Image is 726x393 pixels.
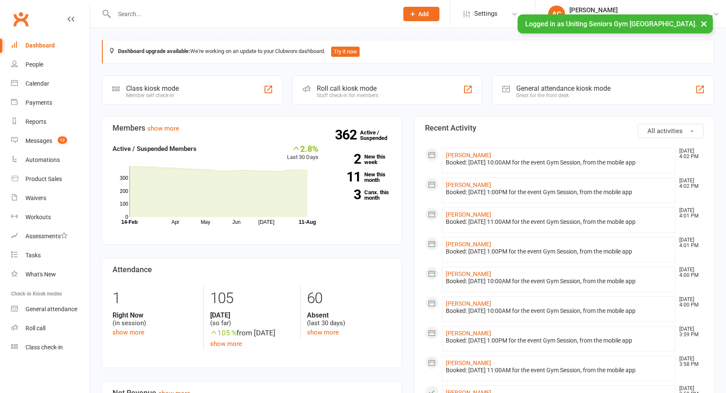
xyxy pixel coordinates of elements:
[287,144,318,162] div: Last 30 Days
[25,195,46,201] div: Waivers
[11,170,90,189] a: Product Sales
[113,311,197,319] strong: Right Now
[675,237,703,248] time: [DATE] 4:01 PM
[446,181,491,188] a: [PERSON_NAME]
[11,338,90,357] a: Class kiosk mode
[446,300,491,307] a: [PERSON_NAME]
[647,127,683,135] span: All activities
[210,327,294,339] div: from [DATE]
[425,124,703,132] h3: Recent Activity
[25,61,43,68] div: People
[446,159,672,166] div: Booked: [DATE] 10:00AM for the event Gym Session, from the mobile app
[25,233,68,240] div: Assessments
[25,252,41,259] div: Tasks
[113,124,391,132] h3: Members
[11,36,90,55] a: Dashboard
[11,112,90,131] a: Reports
[11,151,90,170] a: Automations
[403,7,439,21] button: Add
[126,92,179,98] div: Member self check-in
[331,47,360,57] button: Try it now
[696,14,712,33] button: ×
[126,84,179,92] div: Class kiosk mode
[307,311,391,319] strong: Absent
[331,172,391,183] a: 11New this month
[287,144,318,153] div: 2.8%
[331,153,361,165] strong: 2
[113,145,197,153] strong: Active / Suspended Members
[102,40,714,64] div: We're working on an update to your Clubworx dashboard.
[516,92,611,98] div: Great for the front desk
[25,137,52,144] div: Messages
[446,330,491,337] a: [PERSON_NAME]
[675,148,703,159] time: [DATE] 4:02 PM
[675,178,703,189] time: [DATE] 4:02 PM
[118,48,190,54] strong: Dashboard upgrade available:
[113,311,197,327] div: (in session)
[675,297,703,308] time: [DATE] 4:00 PM
[446,367,672,374] div: Booked: [DATE] 11:00AM for the event Gym Session, from the mobile app
[11,189,90,208] a: Waivers
[11,74,90,93] a: Calendar
[25,42,55,49] div: Dashboard
[25,156,60,163] div: Automations
[569,6,713,14] div: [PERSON_NAME]
[446,218,672,226] div: Booked: [DATE] 11:00AM for the event Gym Session, from the mobile app
[11,265,90,284] a: What's New
[25,306,77,312] div: General attendance
[331,170,361,183] strong: 11
[210,286,294,311] div: 105
[210,340,242,348] a: show more
[25,271,56,278] div: What's New
[210,311,294,327] div: (so far)
[25,176,62,182] div: Product Sales
[446,278,672,285] div: Booked: [DATE] 10:00AM for the event Gym Session, from the mobile app
[525,20,697,28] span: Logged in as Uniting Seniors Gym [GEOGRAPHIC_DATA].
[446,270,491,277] a: [PERSON_NAME]
[446,360,491,366] a: [PERSON_NAME]
[25,325,45,332] div: Roll call
[113,265,391,274] h3: Attendance
[548,6,565,22] div: AC
[675,326,703,337] time: [DATE] 3:59 PM
[317,84,378,92] div: Roll call kiosk mode
[113,286,197,311] div: 1
[307,286,391,311] div: 60
[569,14,713,22] div: Uniting Seniors [PERSON_NAME][GEOGRAPHIC_DATA]
[331,188,361,201] strong: 3
[675,267,703,278] time: [DATE] 4:00 PM
[58,137,67,144] span: 12
[307,311,391,327] div: (last 30 days)
[25,214,51,220] div: Workouts
[11,227,90,246] a: Assessments
[474,4,498,23] span: Settings
[11,319,90,338] a: Roll call
[446,189,672,196] div: Booked: [DATE] 1:00PM for the event Gym Session, from the mobile app
[331,190,391,201] a: 3Canx. this month
[675,356,703,367] time: [DATE] 3:58 PM
[446,211,491,218] a: [PERSON_NAME]
[638,124,703,138] button: All activities
[446,248,672,255] div: Booked: [DATE] 1:00PM for the event Gym Session, from the mobile app
[11,93,90,112] a: Payments
[210,329,236,337] span: 105 %
[10,8,31,30] a: Clubworx
[112,8,392,20] input: Search...
[446,307,672,315] div: Booked: [DATE] 10:00AM for the event Gym Session, from the mobile app
[210,311,294,319] strong: [DATE]
[113,329,144,336] a: show more
[446,241,491,248] a: [PERSON_NAME]
[11,300,90,319] a: General attendance kiosk mode
[11,131,90,151] a: Messages 12
[11,246,90,265] a: Tasks
[25,80,49,87] div: Calendar
[446,152,491,159] a: [PERSON_NAME]
[25,99,52,106] div: Payments
[147,125,179,132] a: show more
[11,55,90,74] a: People
[317,92,378,98] div: Staff check-in for members
[25,344,63,351] div: Class check-in
[418,11,429,17] span: Add
[360,123,397,147] a: 362Active / Suspended
[331,154,391,165] a: 2New this week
